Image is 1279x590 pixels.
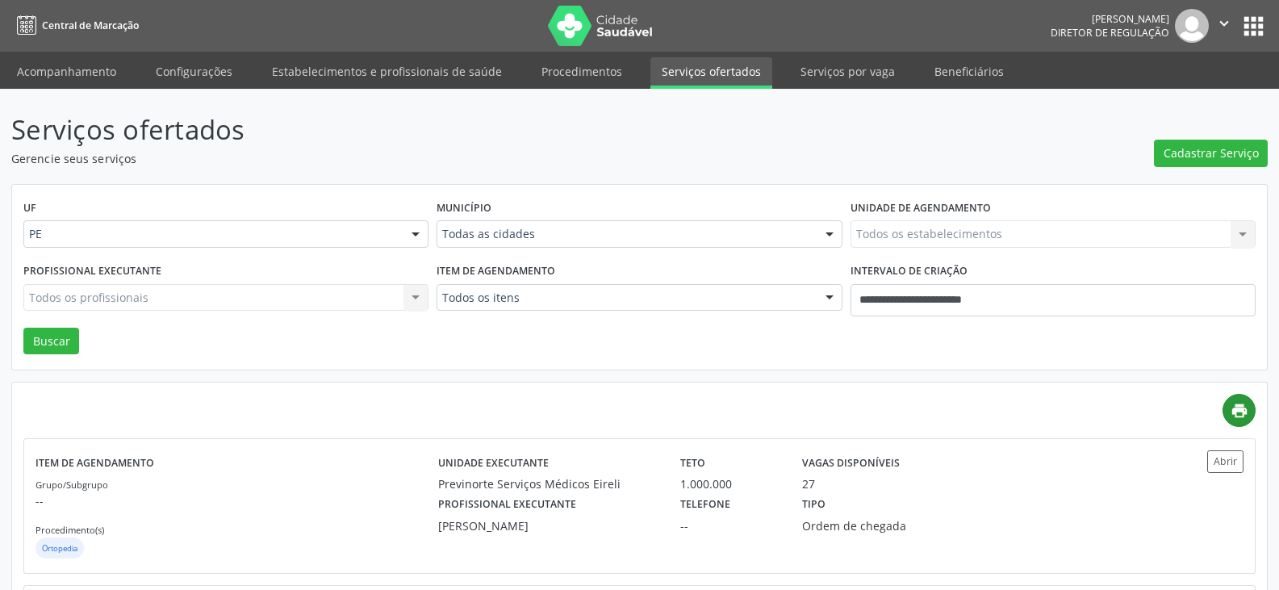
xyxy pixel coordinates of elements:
p: Gerencie seus serviços [11,150,891,167]
small: Ortopedia [42,543,77,554]
span: Central de Marcação [42,19,139,32]
a: print [1223,394,1256,427]
small: Grupo/Subgrupo [36,479,108,491]
a: Procedimentos [530,57,633,86]
label: Teto [680,450,705,475]
div: Ordem de chegada [802,517,961,534]
span: Cadastrar Serviço [1164,144,1259,161]
span: Diretor de regulação [1051,26,1169,40]
p: -- [36,492,438,509]
a: Serviços ofertados [650,57,772,89]
div: [PERSON_NAME] [438,517,658,534]
p: Serviços ofertados [11,110,891,150]
label: Unidade executante [438,450,549,475]
a: Estabelecimentos e profissionais de saúde [261,57,513,86]
span: Todos os itens [442,290,809,306]
button: Buscar [23,328,79,355]
label: Profissional executante [438,492,576,517]
div: [PERSON_NAME] [1051,12,1169,26]
a: Beneficiários [923,57,1015,86]
a: Serviços por vaga [789,57,906,86]
button: Abrir [1207,450,1243,472]
div: Previnorte Serviços Médicos Eireli [438,475,658,492]
label: Tipo [802,492,825,517]
label: Profissional executante [23,259,161,284]
i:  [1215,15,1233,32]
div: 27 [802,475,815,492]
small: Procedimento(s) [36,524,104,536]
div: 1.000.000 [680,475,779,492]
label: Município [437,196,491,221]
button: apps [1239,12,1268,40]
label: Vagas disponíveis [802,450,900,475]
label: Item de agendamento [36,450,154,475]
button: Cadastrar Serviço [1154,140,1268,167]
label: Unidade de agendamento [851,196,991,221]
img: img [1175,9,1209,43]
label: Item de agendamento [437,259,555,284]
div: -- [680,517,779,534]
a: Configurações [144,57,244,86]
i: print [1231,402,1248,420]
label: Intervalo de criação [851,259,968,284]
a: Acompanhamento [6,57,127,86]
label: UF [23,196,36,221]
button:  [1209,9,1239,43]
span: Todas as cidades [442,226,809,242]
label: Telefone [680,492,730,517]
span: PE [29,226,395,242]
a: Central de Marcação [11,12,139,39]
